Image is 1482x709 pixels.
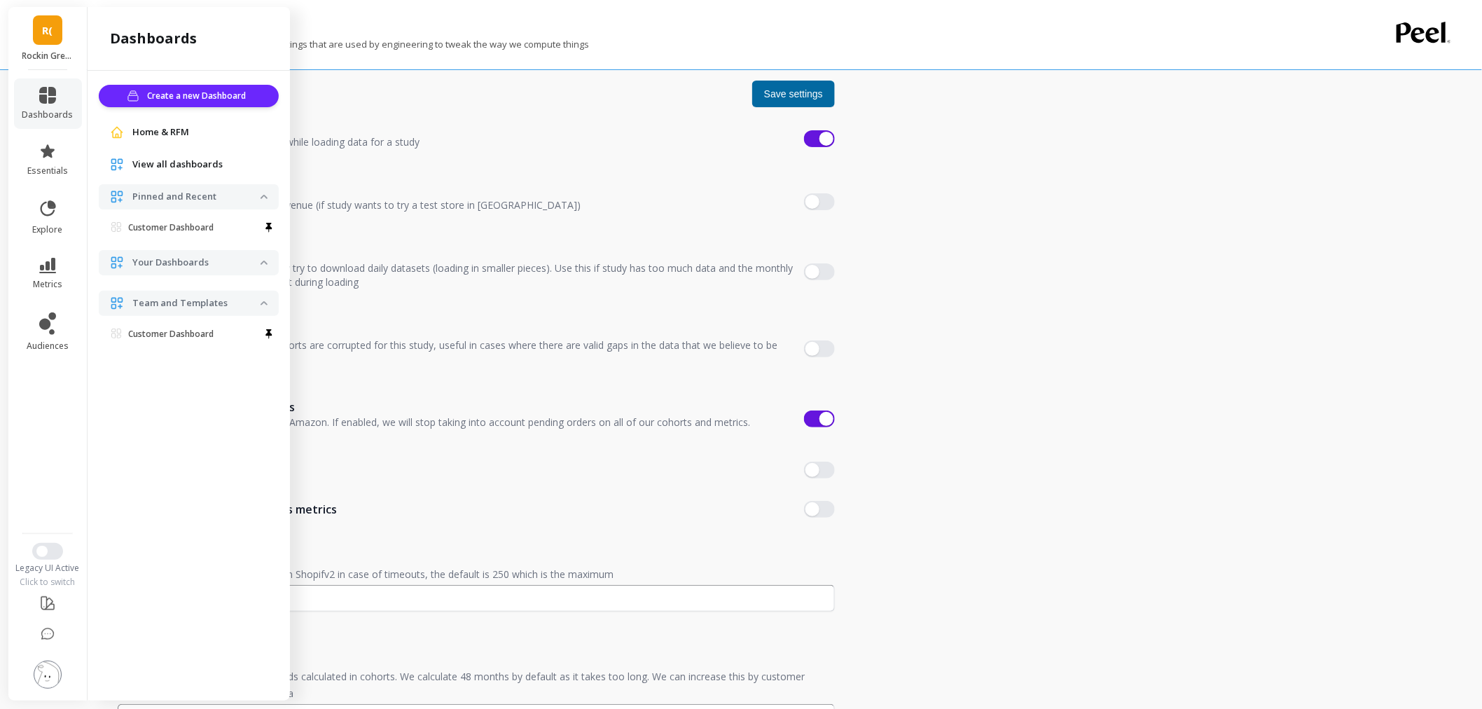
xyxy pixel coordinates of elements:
[118,261,793,289] p: Used to indicate if a study should only try to download daily datasets (loading in smaller pieces...
[118,399,750,415] p: Amazon: Exclude pending orders
[118,549,835,565] label: Default Pagesize Shopifyv2
[118,181,581,198] p: Test Store
[32,543,63,560] button: Switch to New UI
[110,29,197,48] h2: dashboards
[261,301,268,305] img: down caret icon
[261,261,268,265] img: down caret icon
[132,158,268,172] a: View all dashboards
[118,567,614,581] span: Used to decrease the pagesize used in Shopifv2 in case of timeouts, the default is 250 which is t...
[43,22,53,39] span: R(
[132,158,223,172] span: View all dashboards
[118,198,581,212] p: Include test orders that don't have revenue (if study wants to try a test store in [GEOGRAPHIC_DA...
[118,245,793,261] p: Download Daily
[27,165,68,177] span: essentials
[110,125,124,139] img: navigation item icon
[261,195,268,199] img: down caret icon
[34,661,62,689] img: profile picture
[132,125,189,139] span: Home & RFM
[99,85,279,107] button: Create a new Dashboard
[22,109,74,121] span: dashboards
[33,279,62,290] span: metrics
[33,224,63,235] span: explore
[147,89,250,103] span: Create a new Dashboard
[118,338,793,366] p: If enabled we will stop checking if cohorts are corrupted for this study, useful in cases where t...
[118,651,835,668] label: Cohort Max Periods
[110,256,124,270] img: navigation item icon
[752,81,835,107] button: Save settings
[132,296,261,310] p: Team and Templates
[110,296,124,310] img: navigation item icon
[128,329,214,340] p: Customer Dashboard
[110,158,124,172] img: navigation item icon
[118,38,589,50] p: Super Admin Tool to edit study settings that are used by engineering to tweak the way we compute ...
[110,190,124,204] img: navigation item icon
[27,340,69,352] span: audiences
[8,563,88,574] div: Legacy UI Active
[118,670,805,700] span: Used to increase the number of periods calculated in cohorts. We calculate 48 months by default a...
[8,577,88,588] div: Click to switch
[128,222,214,233] p: Customer Dashboard
[118,415,750,429] p: Used to exclude pending orders from Amazon. If enabled, we will stop taking into account pending ...
[118,322,793,338] p: Ignore cohort corruption
[132,190,261,204] p: Pinned and Recent
[132,256,261,270] p: Your Dashboards
[22,50,74,62] p: Rockin Green (Essor)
